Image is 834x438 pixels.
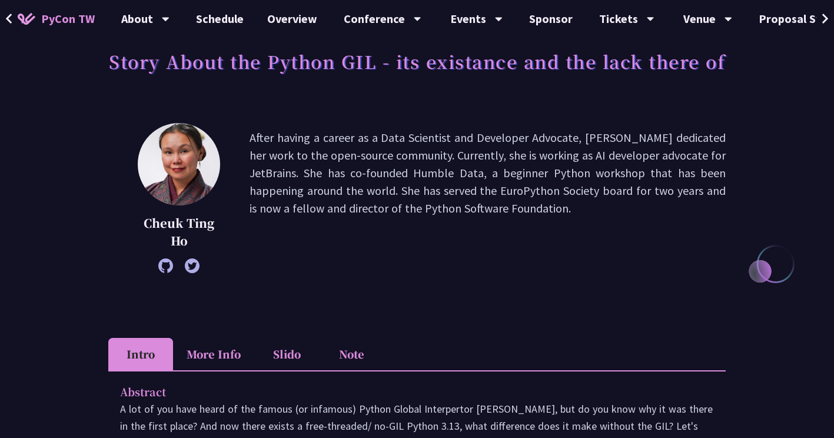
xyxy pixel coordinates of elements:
li: Intro [108,338,173,370]
li: Note [319,338,384,370]
h1: Story About the Python GIL - its existance and the lack there of [109,44,725,79]
p: Cheuk Ting Ho [138,214,220,250]
p: After having a career as a Data Scientist and Developer Advocate, [PERSON_NAME] dedicated her wor... [250,129,726,267]
p: Abstract [120,383,690,400]
img: Cheuk Ting Ho [138,123,220,205]
a: PyCon TW [6,4,107,34]
span: PyCon TW [41,10,95,28]
img: Home icon of PyCon TW 2025 [18,13,35,25]
li: More Info [173,338,254,370]
li: Slido [254,338,319,370]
